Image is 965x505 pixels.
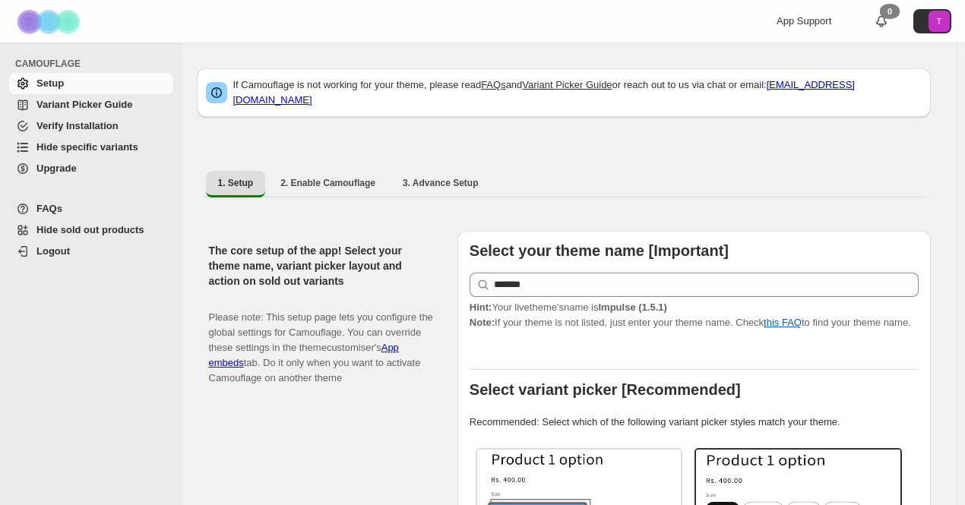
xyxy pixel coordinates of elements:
[470,242,729,259] b: Select your theme name [Important]
[36,99,132,110] span: Variant Picker Guide
[36,203,62,214] span: FAQs
[470,415,919,430] p: Recommended: Select which of the following variant picker styles match your theme.
[929,11,950,32] span: Avatar with initials T
[481,79,506,90] a: FAQs
[880,4,900,19] div: 0
[9,115,173,137] a: Verify Installation
[598,301,666,313] strong: Impulse (1.5.1)
[403,177,479,189] span: 3. Advance Setup
[36,224,144,235] span: Hide sold out products
[9,158,173,179] a: Upgrade
[470,317,495,328] strong: Note:
[15,58,175,70] span: CAMOUFLAGE
[233,77,922,108] p: If Camouflage is not working for your theme, please read and or reach out to us via chat or email:
[36,163,77,174] span: Upgrade
[209,295,433,386] p: Please note: This setup page lets you configure the global settings for Camouflage. You can overr...
[209,243,433,289] h2: The core setup of the app! Select your theme name, variant picker layout and action on sold out v...
[12,1,88,43] img: Camouflage
[913,9,951,33] button: Avatar with initials T
[874,14,889,29] a: 0
[280,177,375,189] span: 2. Enable Camouflage
[764,317,802,328] a: this FAQ
[9,241,173,262] a: Logout
[937,17,942,26] text: T
[9,137,173,158] a: Hide specific variants
[470,381,741,398] b: Select variant picker [Recommended]
[470,301,667,313] span: Your live theme's name is
[9,73,173,94] a: Setup
[9,198,173,219] a: FAQs
[9,94,173,115] a: Variant Picker Guide
[522,79,612,90] a: Variant Picker Guide
[9,219,173,241] a: Hide sold out products
[36,120,119,131] span: Verify Installation
[36,77,64,89] span: Setup
[36,141,138,153] span: Hide specific variants
[470,300,919,330] p: If your theme is not listed, just enter your theme name. Check to find your theme name.
[218,177,254,189] span: 1. Setup
[36,245,70,257] span: Logout
[470,301,492,313] strong: Hint:
[777,15,831,27] span: App Support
